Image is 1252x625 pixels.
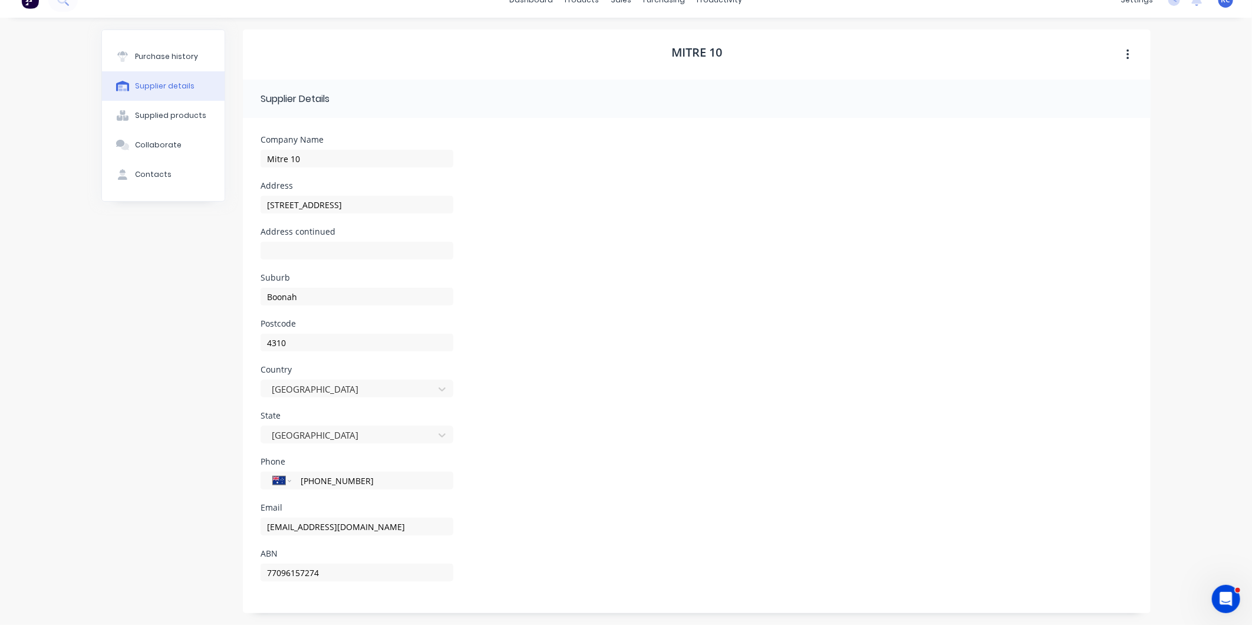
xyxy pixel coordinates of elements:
div: Company Name [261,136,453,144]
div: Collaborate [135,140,182,150]
div: Supplier Details [261,92,330,106]
div: Address [261,182,453,190]
div: ABN [261,550,453,558]
div: Phone [261,458,453,466]
div: Suburb [261,274,453,282]
div: Address continued [261,228,453,236]
iframe: Intercom live chat [1212,585,1240,613]
button: Supplier details [102,71,225,101]
button: Purchase history [102,42,225,71]
h1: Mitre 10 [671,45,722,60]
button: Supplied products [102,101,225,130]
div: Supplier details [135,81,195,91]
div: Contacts [135,169,172,180]
button: Collaborate [102,130,225,160]
div: Country [261,366,453,374]
div: Email [261,504,453,512]
div: State [261,412,453,420]
div: Purchase history [135,51,198,62]
button: Contacts [102,160,225,189]
div: Supplied products [135,110,206,121]
div: Postcode [261,320,453,328]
